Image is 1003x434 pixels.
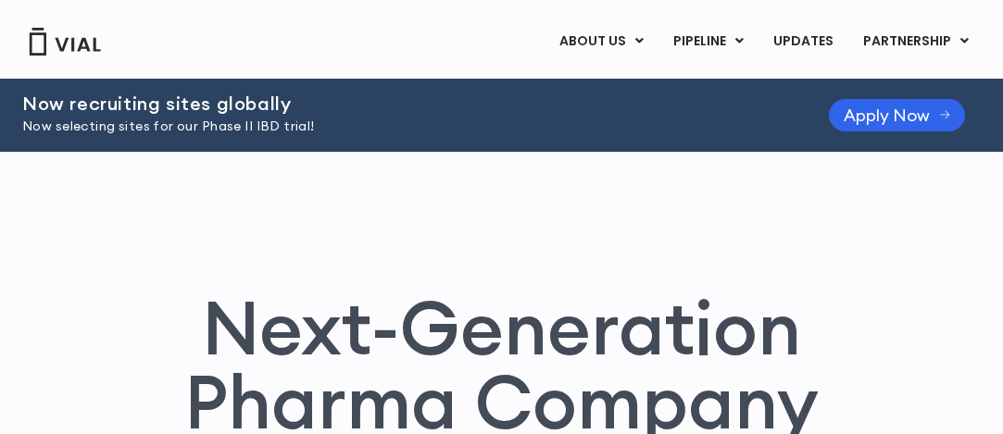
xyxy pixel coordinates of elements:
h2: Now recruiting sites globally [22,93,783,114]
img: Vial Logo [28,28,102,56]
a: PARTNERSHIPMenu Toggle [848,26,984,57]
a: ABOUT USMenu Toggle [545,26,658,57]
span: Apply Now [844,108,930,122]
a: PIPELINEMenu Toggle [658,26,758,57]
a: Apply Now [829,99,965,131]
a: UPDATES [759,26,847,57]
p: Now selecting sites for our Phase II IBD trial! [22,117,783,137]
